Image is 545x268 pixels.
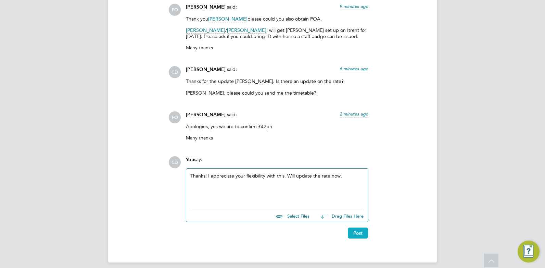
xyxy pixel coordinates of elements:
span: [PERSON_NAME] [186,27,225,34]
p: [PERSON_NAME], please could you send me the timetable? [186,90,368,96]
span: You [186,157,194,162]
span: FO [169,4,181,16]
span: [PERSON_NAME] [227,27,266,34]
span: CD [169,156,181,168]
button: Engage Resource Center [518,241,540,263]
span: said: [227,4,237,10]
span: 2 minutes ago [340,111,368,117]
span: FO [169,111,181,123]
span: 9 minutes ago [340,3,368,9]
p: Thank you please could you also obtain POA. [186,16,368,22]
span: said: [227,66,237,72]
p: Apologies, yes we are to confirm £42ph [186,123,368,130]
span: [PERSON_NAME] [186,66,226,72]
span: [PERSON_NAME] [208,16,248,22]
p: Thanks for the update [PERSON_NAME]. Is there an update on the rate? [186,78,368,84]
button: Drag Files Here [315,209,364,223]
button: Post [348,228,368,239]
span: CD [169,66,181,78]
span: [PERSON_NAME] [186,4,226,10]
p: / I will get [PERSON_NAME] set up on Itrent for [DATE]. Please ask if you could bring ID with her... [186,27,368,39]
p: Many thanks [186,45,368,51]
p: Many thanks [186,135,368,141]
span: 6 minutes ago [340,66,368,72]
div: say: [186,156,368,168]
span: [PERSON_NAME] [186,112,226,118]
span: said: [227,111,237,118]
div: Thanks! I appreciate your flexibility with this. Will update the rate now. [190,173,364,202]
